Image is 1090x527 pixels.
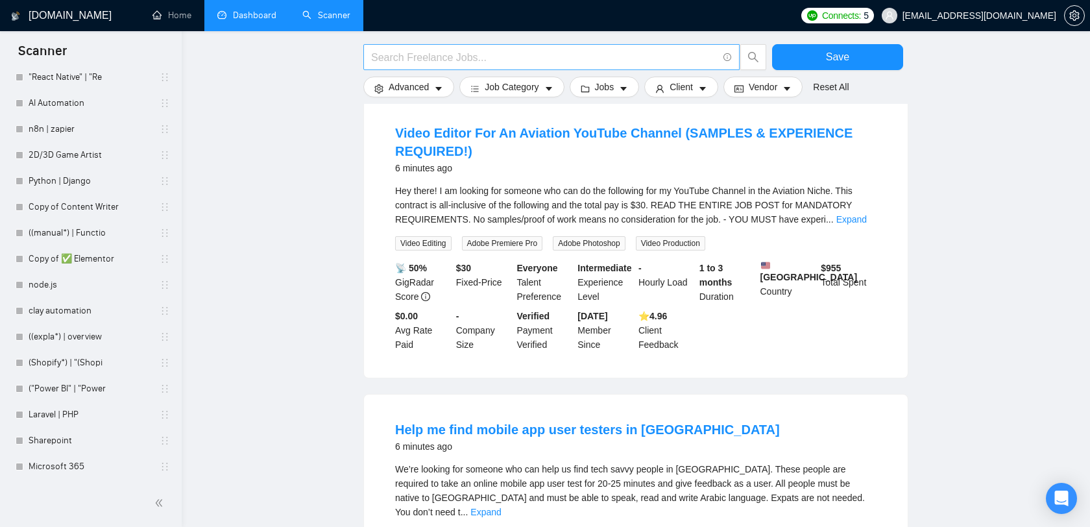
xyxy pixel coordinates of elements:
button: settingAdvancedcaret-down [363,77,454,97]
b: [GEOGRAPHIC_DATA] [760,261,858,282]
span: holder [160,461,170,472]
span: holder [160,124,170,134]
div: Hourly Load [636,261,697,304]
div: GigRadar Score [393,261,454,304]
b: $0.00 [395,311,418,321]
a: (Shopify*) | "(Shopi [29,350,152,376]
a: setting [1064,10,1085,21]
a: clay automation [29,298,152,324]
span: holder [160,410,170,420]
span: Adobe Premiere Pro [462,236,543,251]
span: ... [461,507,468,517]
div: Company Size [454,309,515,352]
span: caret-down [698,84,707,93]
span: idcard [734,84,744,93]
span: Advanced [389,80,429,94]
a: Sharepoint [29,428,152,454]
span: Connects: [822,8,861,23]
div: Member Since [575,309,636,352]
button: setting [1064,5,1085,26]
span: Video Production [636,236,705,251]
span: Hey there! I am looking for someone who can do the following for my YouTube Channel in the Aviati... [395,186,853,225]
span: caret-down [619,84,628,93]
button: search [740,44,766,70]
span: Jobs [595,80,614,94]
span: info-circle [421,292,430,301]
span: holder [160,280,170,290]
div: Avg Rate Paid [393,309,454,352]
a: ((expla*) | overview [29,324,152,350]
div: Client Feedback [636,309,697,352]
span: 5 [864,8,869,23]
img: upwork-logo.png [807,10,817,21]
span: ... [826,214,834,225]
a: n8n | zapier [29,116,152,142]
a: AI Automation [29,90,152,116]
button: userClientcaret-down [644,77,718,97]
a: dashboardDashboard [217,10,276,21]
span: user [655,84,664,93]
a: ((manual*) | Functio [29,220,152,246]
img: 🇺🇸 [761,261,770,270]
a: Reset All [813,80,849,94]
span: Scanner [8,42,77,69]
span: bars [470,84,479,93]
span: holder [160,384,170,394]
b: Everyone [517,263,558,273]
b: $ 955 [821,263,841,273]
b: - [456,311,459,321]
div: 6 minutes ago [395,160,877,176]
div: Country [758,261,819,304]
span: holder [160,176,170,186]
b: [DATE] [577,311,607,321]
div: Payment Verified [515,309,575,352]
span: holder [160,150,170,160]
button: Save [772,44,903,70]
div: 6 minutes ago [395,439,780,454]
span: Video Editing [395,236,452,251]
input: Search Freelance Jobs... [371,49,718,66]
b: - [638,263,642,273]
div: Duration [697,261,758,304]
a: Copy of ✅ Elementor [29,246,152,272]
span: search [741,51,766,63]
a: homeHome [152,10,191,21]
span: user [885,11,894,20]
div: We’re looking for someone who can help us find tech savvy people in Saudi Arabia. These people ar... [395,462,877,519]
span: We’re looking for someone who can help us find tech savvy people in [GEOGRAPHIC_DATA]. These peop... [395,464,865,517]
a: ("Power BI" | "Power [29,376,152,402]
button: barsJob Categorycaret-down [459,77,564,97]
div: Hey there! I am looking for someone who can do the following for my YouTube Channel in the Aviati... [395,184,877,227]
b: Intermediate [577,263,631,273]
button: folderJobscaret-down [570,77,640,97]
div: Open Intercom Messenger [1046,483,1077,514]
a: "React Native" | "Re [29,64,152,90]
div: Talent Preference [515,261,575,304]
span: Save [826,49,849,65]
a: Expand [836,214,867,225]
a: Help me find mobile app user testers in [GEOGRAPHIC_DATA] [395,423,780,437]
a: Laravel | PHP [29,402,152,428]
a: Video Editor For An Aviation YouTube Channel (SAMPLES & EXPERIENCE REQUIRED!) [395,126,853,158]
a: Expand [470,507,501,517]
span: setting [1065,10,1084,21]
span: setting [374,84,383,93]
span: Client [670,80,693,94]
div: Experience Level [575,261,636,304]
span: holder [160,435,170,446]
button: idcardVendorcaret-down [723,77,803,97]
span: holder [160,306,170,316]
span: double-left [154,496,167,509]
span: info-circle [723,53,732,62]
b: $ 30 [456,263,471,273]
a: 2D/3D Game Artist [29,142,152,168]
div: Total Spent [818,261,879,304]
div: Fixed-Price [454,261,515,304]
a: Copy of Content Writer [29,194,152,220]
span: Job Category [485,80,539,94]
span: holder [160,254,170,264]
span: Vendor [749,80,777,94]
b: 📡 50% [395,263,427,273]
span: holder [160,358,170,368]
span: holder [160,332,170,342]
